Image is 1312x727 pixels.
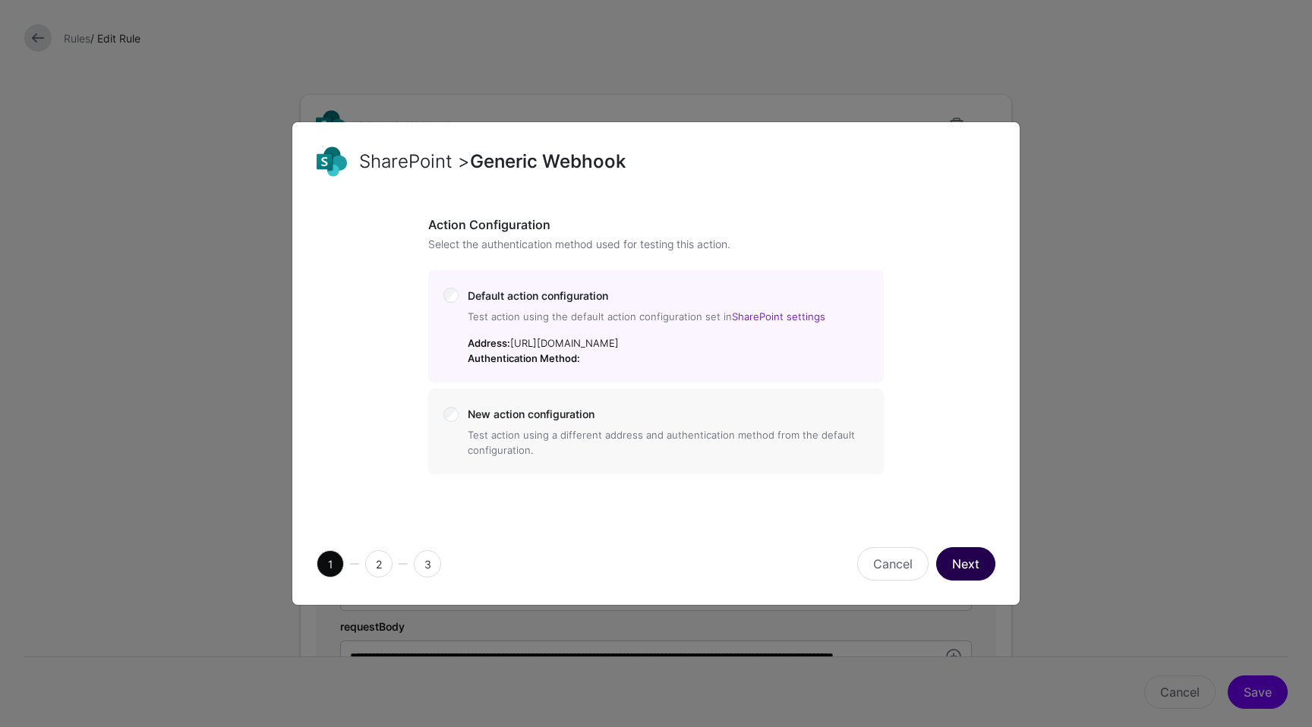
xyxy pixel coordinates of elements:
h3: Action Configuration [428,218,884,232]
button: Next [936,547,995,581]
span: 2 [365,550,393,578]
p: Test action using the default action configuration set in [468,310,869,325]
span: New action configuration [468,408,594,420]
span: Default action configuration [468,289,608,302]
p: Select the authentication method used for testing this action. [428,236,884,252]
span: 3 [414,550,441,578]
span: Generic Webhook [470,150,626,172]
p: [URL][DOMAIN_NAME] [468,336,869,366]
button: Cancel [857,547,929,581]
span: SharePoint > [359,150,470,172]
div: Test action using a different address and authentication method from the default configuration. [468,428,869,458]
span: 1 [317,550,344,578]
strong: Authentication Method: [468,352,580,364]
strong: Address: [468,337,510,349]
a: SharePoint settings [732,310,825,323]
img: svg+xml;base64,PD94bWwgdmVyc2lvbj0iMS4wIiBlbmNvZGluZz0idXRmLTgiPz4KPCEtLSBHZW5lcmF0b3I6IEFkb2JlIE... [317,146,347,177]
